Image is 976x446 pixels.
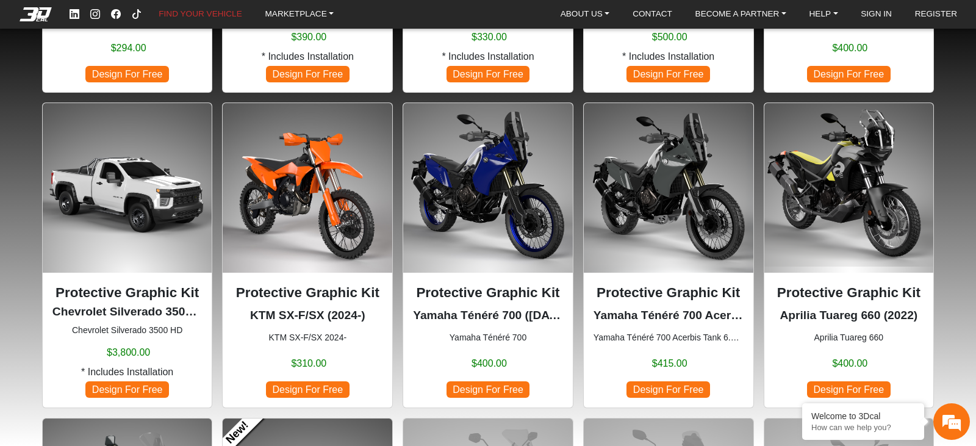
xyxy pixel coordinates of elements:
span: Design For Free [626,66,709,82]
div: Welcome to 3Dcal [811,411,915,421]
a: MARKETPLACE [260,6,339,23]
span: $294.00 [111,41,146,56]
span: $400.00 [832,356,867,371]
span: * Includes Installation [81,365,173,379]
div: Yamaha Ténéré 700 [403,103,573,408]
p: Protective Graphic Kit [232,282,382,303]
img: Ténéré 700 Acerbis Tank 6.1 Gl2019-2024 [584,103,753,273]
span: $400.00 [832,41,867,56]
span: $3,800.00 [107,345,150,360]
span: Design For Free [626,381,709,398]
span: Design For Free [447,381,529,398]
small: Yamaha Ténéré 700 Acerbis Tank 6.1 Gl [594,331,744,344]
p: Yamaha Ténéré 700 Acerbis Tank 6.1 Gl (2019-2024) [594,307,744,325]
small: Chevrolet Silverado 3500 HD [52,324,203,337]
span: $330.00 [472,30,507,45]
p: Protective Graphic Kit [413,282,563,303]
a: FIND YOUR VEHICLE [154,6,246,23]
div: Chat with us now [82,64,223,80]
span: Design For Free [807,66,890,82]
span: $390.00 [291,30,326,45]
p: Yamaha Ténéré 700 (2019-2024) [413,307,563,325]
div: Yamaha Ténéré 700 Acerbis Tank 6.1 Gl [583,103,754,408]
span: $400.00 [472,356,507,371]
span: Design For Free [807,381,890,398]
small: Yamaha Ténéré 700 [413,331,563,344]
span: * Includes Installation [442,49,534,64]
p: KTM SX-F/SX (2024-) [232,307,382,325]
p: How can we help you? [811,423,915,432]
small: KTM SX-F/SX 2024- [232,331,382,344]
span: Design For Free [266,66,349,82]
a: ABOUT US [556,6,615,23]
p: Protective Graphic Kit [774,282,924,303]
a: REGISTER [910,6,963,23]
img: Tuareg 660null2022 [764,103,934,273]
span: $415.00 [652,356,687,371]
p: Protective Graphic Kit [594,282,744,303]
a: CONTACT [628,6,677,23]
span: Design For Free [85,381,168,398]
div: Navigation go back [13,63,32,81]
img: Silverado 3500 HDnull2020-2023 [43,103,212,273]
a: SIGN IN [856,6,897,23]
a: BECOME A PARTNER [691,6,791,23]
img: SX-F/SXnull2024- [223,103,392,273]
div: Chevrolet Silverado 3500 HD [42,103,213,408]
span: Design For Free [266,381,349,398]
span: * Includes Installation [622,49,714,64]
img: Ténéré 700null2019-2024 [403,103,573,273]
span: We're online! [71,131,168,246]
small: Aprilia Tuareg 660 [774,331,924,344]
span: $500.00 [652,30,687,45]
p: Aprilia Tuareg 660 (2022) [774,307,924,325]
span: Design For Free [85,66,168,82]
div: Aprilia Tuareg 660 [764,103,935,408]
p: Protective Graphic Kit [52,282,203,303]
div: Articles [157,335,232,373]
span: Conversation [6,356,82,365]
textarea: Type your message and hit 'Enter' [6,292,232,335]
div: KTM SX-F/SX 2024- [222,103,393,408]
div: Minimize live chat window [200,6,229,35]
span: * Includes Installation [262,49,354,64]
span: $310.00 [291,356,326,371]
a: HELP [805,6,843,23]
span: Design For Free [447,66,529,82]
p: Chevrolet Silverado 3500 HD (2020-2023) [52,303,203,321]
div: FAQs [82,335,157,373]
